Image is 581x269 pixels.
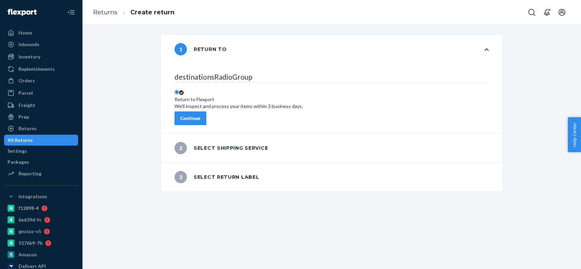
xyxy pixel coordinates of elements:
[18,66,55,72] div: Replenishments
[18,216,41,223] div: 6e639d-fc
[4,100,78,111] a: Freight
[4,238,78,248] a: 5176b9-7b
[175,142,187,154] span: 2
[175,90,179,94] input: Return to FlexportWe'll inspect and process your items within 3 business days.
[18,205,39,212] div: f12898-4
[4,157,78,167] a: Packages
[175,103,303,110] div: We'll inspect and process your items within 3 business days.
[175,96,303,103] div: Return to Flexport
[4,111,78,122] a: Prep
[4,39,78,50] a: Inbounds
[175,43,227,55] div: Return to
[4,249,78,260] a: Amazon
[18,102,35,109] div: Freight
[4,51,78,62] a: Inventory
[525,5,539,19] button: Open Search Box
[568,117,581,152] button: Help Center
[18,228,41,235] div: gnzsuz-v5
[93,9,117,16] a: Returns
[18,113,29,120] div: Prep
[4,226,78,237] a: gnzsuz-v5
[18,193,47,200] div: Integrations
[175,43,187,55] span: 1
[175,72,489,82] legend: destinationsRadioGroup
[18,170,41,177] div: Reporting
[4,27,78,38] a: Home
[4,168,78,179] a: Reporting
[8,159,29,165] div: Packages
[18,90,33,96] div: Parcel
[4,123,78,134] a: Returns
[18,125,37,132] div: Returns
[4,146,78,157] a: Settings
[64,5,78,19] button: Close Navigation
[18,251,37,258] div: Amazon
[18,53,40,60] div: Inventory
[175,142,268,154] div: Select shipping service
[555,5,569,19] button: Open account menu
[175,171,259,183] div: Select return label
[8,137,33,144] div: All Returns
[175,111,206,125] button: Continue
[540,5,554,19] button: Open notifications
[130,9,175,16] a: Create return
[8,9,37,16] img: Flexport logo
[18,240,42,246] div: 5176b9-7b
[4,64,78,75] a: Replenishments
[4,75,78,86] a: Orders
[18,77,35,84] div: Orders
[4,191,78,202] button: Integrations
[18,41,39,48] div: Inbounds
[18,29,32,36] div: Home
[180,115,201,122] div: Continue
[175,171,187,183] span: 3
[8,148,27,154] div: Settings
[4,203,78,214] a: f12898-4
[4,88,78,98] a: Parcel
[4,135,78,146] a: All Returns
[88,2,180,23] ol: breadcrumbs
[4,214,78,225] a: 6e639d-fc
